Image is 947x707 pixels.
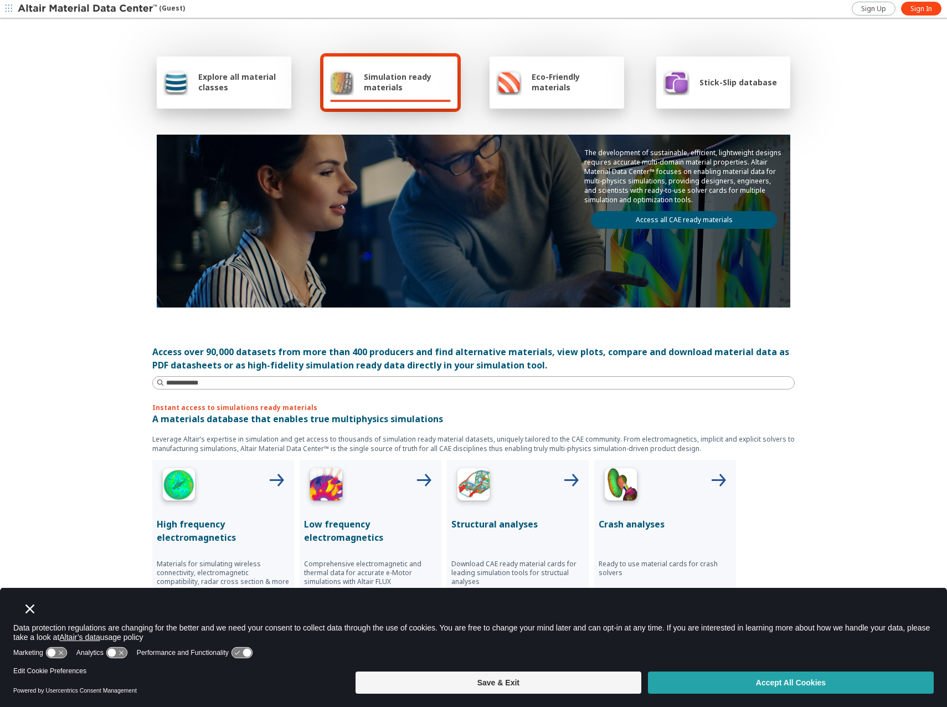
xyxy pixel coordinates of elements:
img: Low Frequency Icon [304,464,348,509]
p: Download CAE ready material cards for leading simulation tools for structual analyses [451,560,584,586]
img: Stick-Slip database [663,69,689,95]
p: The development of sustainable, efficient, lightweight designs requires accurate multi-domain mat... [584,148,784,204]
img: High Frequency Icon [157,464,201,509]
p: Leverage Altair’s expertise in simulation and get access to thousands of simulation ready materia... [152,434,795,453]
img: Crash Analyses Icon [599,464,643,509]
span: Explore all material classes [198,71,285,93]
a: Sign Up [852,2,895,16]
div: (Guest) [18,3,185,14]
p: Materials for simulating wireless connectivity, electromagnetic compatibility, radar cross sectio... [157,560,290,586]
span: Simulation ready materials [364,71,451,93]
p: Comprehensive electromagnetic and thermal data for accurate e-Motor simulations with Altair FLUX [304,560,437,586]
a: Sign In [901,2,941,16]
span: Eco-Friendly materials [532,71,617,93]
img: Altair Material Data Center [18,3,159,14]
button: High Frequency IconHigh frequency electromagneticsMaterials for simulating wireless connectivity,... [152,460,294,602]
img: Explore all material classes [163,69,188,95]
p: Low frequency electromagnetics [304,518,437,544]
p: Ready to use material cards for crash solvers [599,560,732,577]
button: Low Frequency IconLow frequency electromagneticsComprehensive electromagnetic and thermal data fo... [300,460,441,602]
a: Access all CAE ready materials [591,211,777,229]
p: Instant access to simulations ready materials [152,403,795,412]
img: Simulation ready materials [330,69,354,95]
span: Stick-Slip database [699,77,777,88]
p: A materials database that enables true multiphysics simulations [152,412,795,426]
div: Access over 90,000 datasets from more than 400 producers and find alternative materials, view plo... [152,345,795,372]
button: Crash Analyses IconCrash analysesReady to use material cards for crash solvers [594,460,736,602]
img: Eco-Friendly materials [496,69,522,95]
p: Structural analyses [451,518,584,531]
span: Sign Up [861,4,886,13]
p: High frequency electromagnetics [157,518,290,544]
p: Crash analyses [599,518,732,531]
button: Structural Analyses IconStructural analysesDownload CAE ready material cards for leading simulati... [447,460,589,602]
span: Sign In [910,4,932,13]
img: Structural Analyses Icon [451,464,496,509]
